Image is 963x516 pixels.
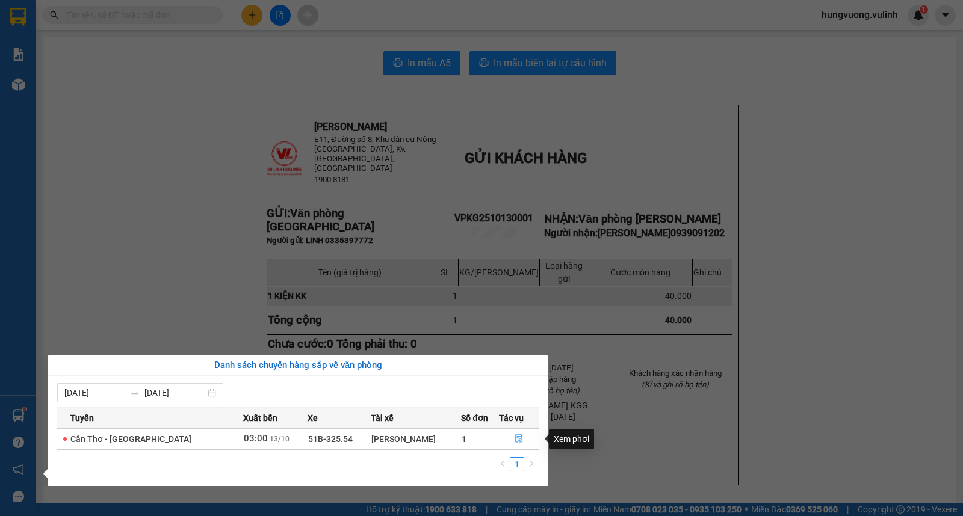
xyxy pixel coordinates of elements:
div: Danh sách chuyến hàng sắp về văn phòng [57,358,539,373]
span: Cần Thơ - [GEOGRAPHIC_DATA] [70,434,191,444]
input: Từ ngày [64,386,125,399]
span: Tài xế [371,411,394,425]
button: right [524,457,539,471]
span: Tác vụ [499,411,524,425]
span: Xuất bến [243,411,277,425]
span: 51B-325.54 [308,434,353,444]
span: right [528,460,535,467]
button: file-done [500,429,538,449]
div: Xem phơi [549,429,594,449]
span: 03:00 [244,433,268,444]
span: Tuyến [70,411,94,425]
li: Next Page [524,457,539,471]
div: [PERSON_NAME] [371,432,460,446]
span: 1 [462,434,466,444]
li: Previous Page [495,457,510,471]
span: to [130,388,140,398]
span: Xe [308,411,318,425]
span: Số đơn [461,411,488,425]
span: swap-right [130,388,140,398]
button: left [495,457,510,471]
li: 1 [510,457,524,471]
span: file-done [515,434,523,444]
span: 13/10 [270,435,290,443]
a: 1 [510,458,524,471]
span: left [499,460,506,467]
input: Đến ngày [144,386,205,399]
